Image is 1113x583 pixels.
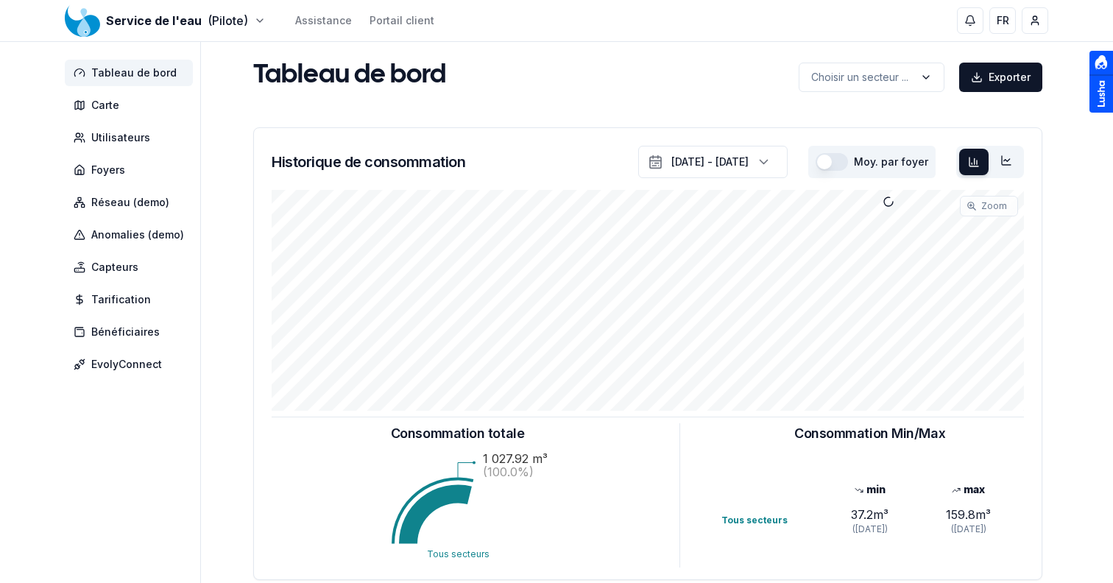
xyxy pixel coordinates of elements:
button: Exporter [959,63,1042,92]
span: FR [997,13,1009,28]
span: Zoom [981,200,1007,212]
span: (Pilote) [208,12,248,29]
text: (100.0%) [483,464,534,479]
div: 37.2 m³ [820,506,919,523]
a: EvolyConnect [65,351,199,378]
text: 1 027.92 m³ [483,451,548,466]
span: Réseau (demo) [91,195,169,210]
span: EvolyConnect [91,357,162,372]
a: Assistance [295,13,352,28]
span: Anomalies (demo) [91,227,184,242]
div: 159.8 m³ [919,506,1018,523]
h3: Historique de consommation [272,152,465,172]
button: FR [989,7,1016,34]
button: label [799,63,944,92]
div: ([DATE]) [919,523,1018,535]
a: Foyers [65,157,199,183]
a: Carte [65,92,199,119]
a: Capteurs [65,254,199,280]
a: Portail client [370,13,434,28]
h3: Consommation totale [391,423,524,444]
p: Choisir un secteur ... [811,70,908,85]
div: ([DATE]) [820,523,919,535]
span: Foyers [91,163,125,177]
a: Réseau (demo) [65,189,199,216]
img: Service de l'eau Logo [65,3,100,38]
div: [DATE] - [DATE] [671,155,749,169]
button: Service de l'eau(Pilote) [65,12,266,29]
h3: Consommation Min/Max [794,423,945,444]
span: Utilisateurs [91,130,150,145]
a: Tableau de bord [65,60,199,86]
span: Bénéficiaires [91,325,160,339]
a: Bénéficiaires [65,319,199,345]
div: max [919,482,1018,497]
span: Service de l'eau [106,12,202,29]
label: Moy. par foyer [854,157,928,167]
span: Capteurs [91,260,138,275]
a: Tarification [65,286,199,313]
text: Tous secteurs [426,548,489,559]
div: min [820,482,919,497]
span: Tableau de bord [91,66,177,80]
span: Carte [91,98,119,113]
button: [DATE] - [DATE] [638,146,788,178]
div: Tous secteurs [721,515,820,526]
h1: Tableau de bord [253,61,446,91]
span: Tarification [91,292,151,307]
a: Anomalies (demo) [65,222,199,248]
a: Utilisateurs [65,124,199,151]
